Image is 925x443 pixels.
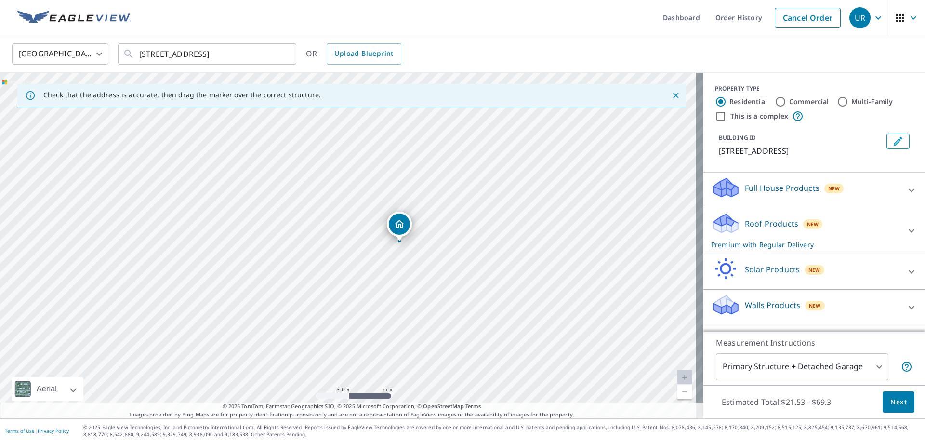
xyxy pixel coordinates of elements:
[745,218,798,229] p: Roof Products
[711,258,917,285] div: Solar ProductsNew
[775,8,841,28] a: Cancel Order
[43,91,321,99] p: Check that the address is accurate, then drag the marker over the correct structure.
[677,370,692,385] a: Current Level 20, Zoom In Disabled
[809,302,821,309] span: New
[711,240,900,250] p: Premium with Regular Delivery
[719,134,756,142] p: BUILDING ID
[5,428,69,434] p: |
[670,89,682,102] button: Close
[808,266,820,274] span: New
[789,97,829,107] label: Commercial
[711,176,917,204] div: Full House ProductsNew
[677,385,692,399] a: Current Level 20, Zoom Out
[901,361,912,373] span: Your report will include the primary structure and a detached garage if one exists.
[729,97,767,107] label: Residential
[883,391,914,413] button: Next
[327,43,401,65] a: Upload Blueprint
[387,212,412,242] div: Dropped pin, building 1, Residential property, 115 W Staat St Fortville, IN 46040
[886,134,910,149] button: Edit building 1
[12,377,83,401] div: Aerial
[711,294,917,321] div: Walls ProductsNew
[890,396,907,408] span: Next
[716,353,888,380] div: Primary Structure + Detached Garage
[423,403,463,410] a: OpenStreetMap
[34,377,60,401] div: Aerial
[745,264,800,275] p: Solar Products
[711,212,917,250] div: Roof ProductsNewPremium with Regular Delivery
[306,43,401,65] div: OR
[139,40,277,67] input: Search by address or latitude-longitude
[745,182,819,194] p: Full House Products
[807,220,819,228] span: New
[38,428,69,434] a: Privacy Policy
[828,185,840,192] span: New
[223,403,481,411] span: © 2025 TomTom, Earthstar Geographics SIO, © 2025 Microsoft Corporation, ©
[730,111,788,121] label: This is a complex
[83,424,920,438] p: © 2025 Eagle View Technologies, Inc. and Pictometry International Corp. All Rights Reserved. Repo...
[5,428,35,434] a: Terms of Use
[851,97,893,107] label: Multi-Family
[17,11,131,25] img: EV Logo
[715,84,913,93] div: PROPERTY TYPE
[849,7,871,28] div: UR
[719,145,883,157] p: [STREET_ADDRESS]
[465,403,481,410] a: Terms
[716,337,912,349] p: Measurement Instructions
[714,391,839,413] p: Estimated Total: $21.53 - $69.3
[745,299,800,311] p: Walls Products
[12,40,108,67] div: [GEOGRAPHIC_DATA]
[334,48,393,60] span: Upload Blueprint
